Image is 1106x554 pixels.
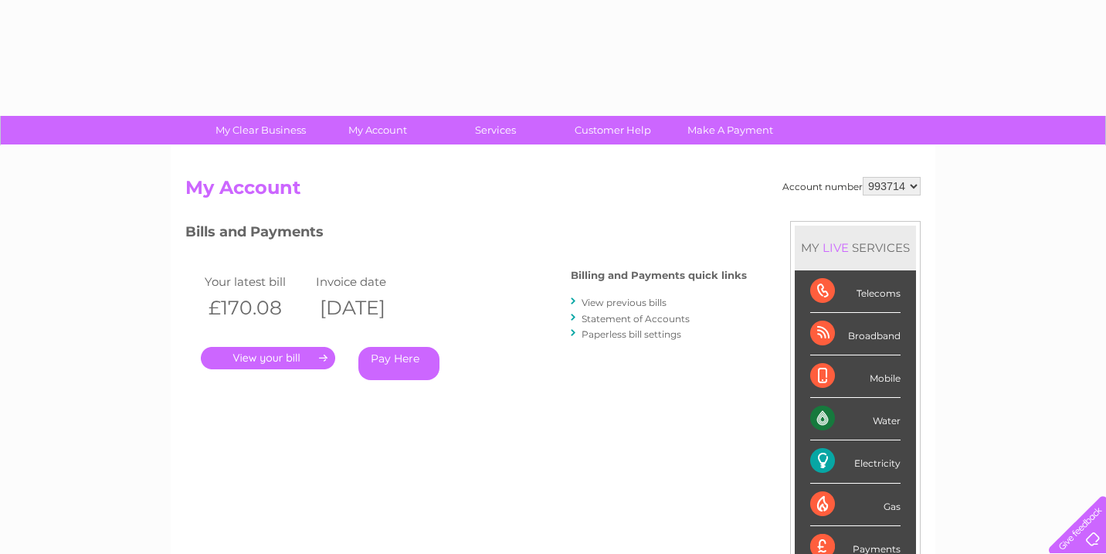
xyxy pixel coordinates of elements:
[819,240,852,255] div: LIVE
[358,347,439,380] a: Pay Here
[197,116,324,144] a: My Clear Business
[810,440,901,483] div: Electricity
[549,116,677,144] a: Customer Help
[312,292,423,324] th: [DATE]
[185,221,747,248] h3: Bills and Payments
[810,355,901,398] div: Mobile
[667,116,794,144] a: Make A Payment
[432,116,559,144] a: Services
[795,226,916,270] div: MY SERVICES
[810,313,901,355] div: Broadband
[810,270,901,313] div: Telecoms
[185,177,921,206] h2: My Account
[782,177,921,195] div: Account number
[810,484,901,526] div: Gas
[571,270,747,281] h4: Billing and Payments quick links
[582,313,690,325] a: Statement of Accounts
[312,271,423,292] td: Invoice date
[582,328,681,340] a: Paperless bill settings
[201,292,312,324] th: £170.08
[582,297,667,308] a: View previous bills
[810,398,901,440] div: Water
[314,116,442,144] a: My Account
[201,347,335,369] a: .
[201,271,312,292] td: Your latest bill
